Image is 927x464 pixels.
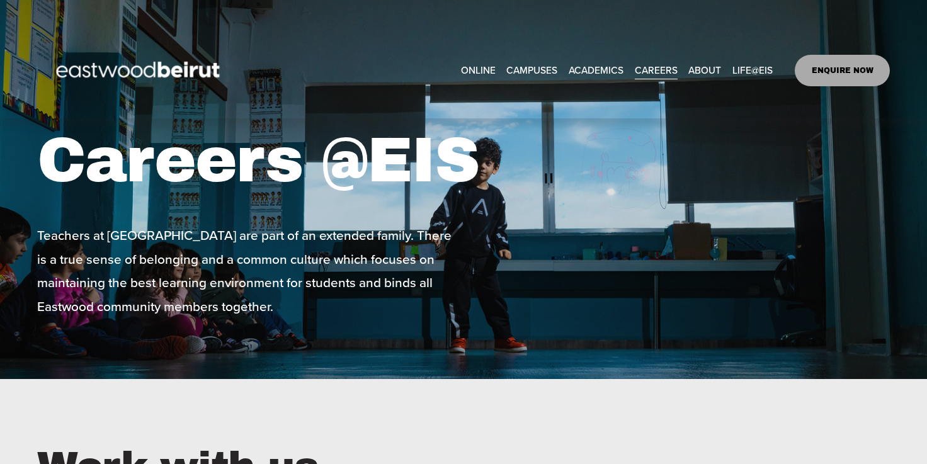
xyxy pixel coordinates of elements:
[37,224,460,318] p: Teachers at [GEOGRAPHIC_DATA] are part of an extended family. There is a true sense of belonging ...
[569,60,623,80] a: folder dropdown
[506,60,557,80] a: folder dropdown
[569,62,623,79] span: ACADEMICS
[506,62,557,79] span: CAMPUSES
[732,62,773,79] span: LIFE@EIS
[688,60,721,80] a: folder dropdown
[461,60,496,80] a: ONLINE
[37,38,242,103] img: EastwoodIS Global Site
[795,55,890,86] a: ENQUIRE NOW
[37,123,532,198] h1: Careers @EIS
[688,62,721,79] span: ABOUT
[635,60,678,80] a: CAREERS
[732,60,773,80] a: folder dropdown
